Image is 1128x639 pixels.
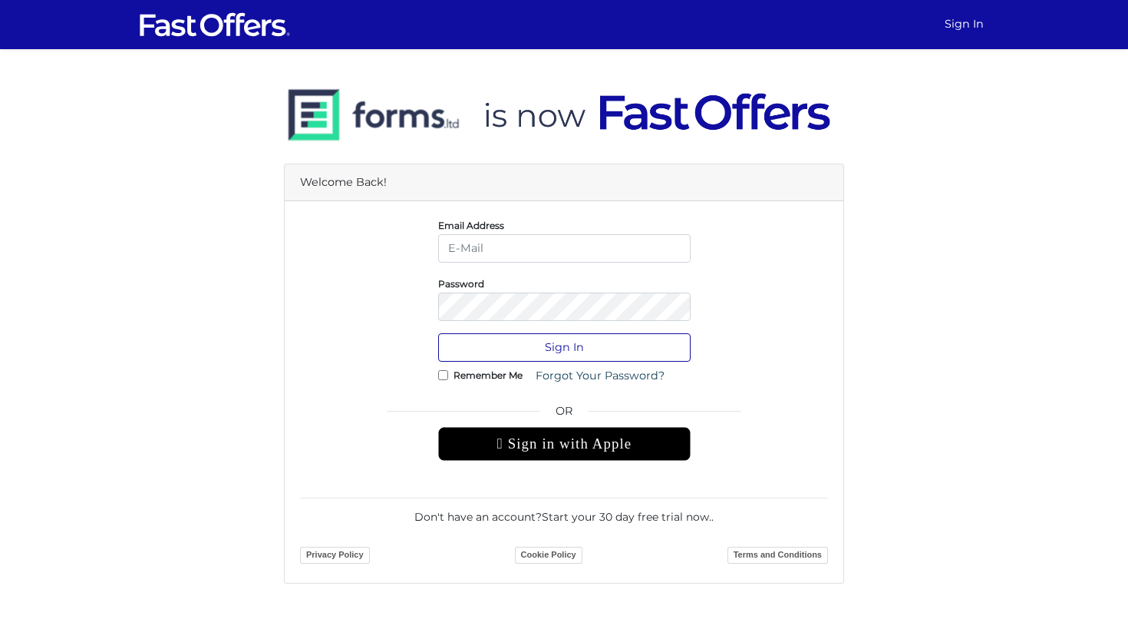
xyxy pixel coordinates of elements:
div: Welcome Back! [285,164,843,201]
span: OR [438,402,691,427]
a: Privacy Policy [300,547,370,564]
a: Sign In [938,9,990,39]
div: Sign in with Apple [438,427,691,461]
a: Start your 30 day free trial now. [542,510,711,524]
a: Forgot Your Password? [526,362,674,390]
button: Sign In [438,333,691,362]
label: Password [438,282,484,286]
input: E-Mail [438,234,691,263]
a: Cookie Policy [515,547,582,564]
a: Terms and Conditions [727,547,828,564]
label: Remember Me [454,373,523,377]
label: Email Address [438,223,504,227]
div: Don't have an account? . [300,498,828,525]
